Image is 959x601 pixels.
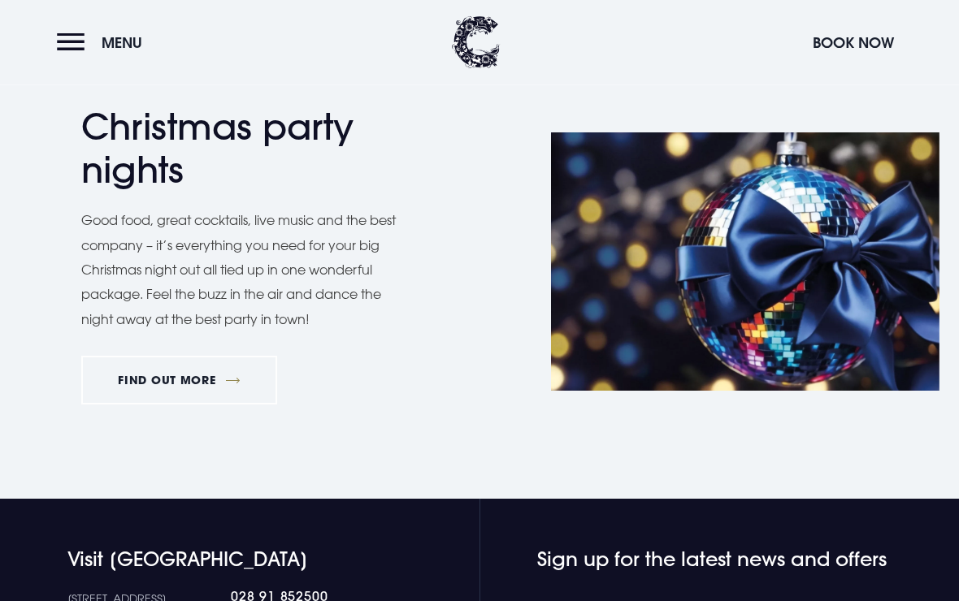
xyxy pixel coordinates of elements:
h4: Visit [GEOGRAPHIC_DATA] [67,548,392,572]
h2: Christmas party nights [81,106,398,192]
a: FIND OUT MORE [81,357,277,405]
p: Good food, great cocktails, live music and the best company – it’s everything you need for your b... [81,209,414,332]
img: Hotel Christmas in Northern Ireland [551,133,939,392]
h4: Sign up for the latest news and offers [537,548,855,572]
button: Book Now [805,25,902,60]
button: Menu [57,25,150,60]
img: Clandeboye Lodge [452,16,501,69]
span: Menu [102,33,142,52]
